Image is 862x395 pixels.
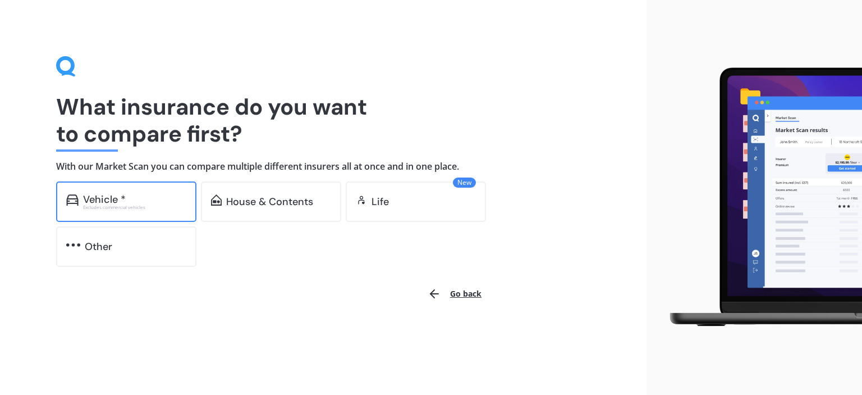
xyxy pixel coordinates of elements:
div: Life [372,196,389,207]
div: House & Contents [226,196,313,207]
div: Excludes commercial vehicles [83,205,186,210]
img: car.f15378c7a67c060ca3f3.svg [66,194,79,206]
button: Go back [421,280,488,307]
span: New [453,178,476,188]
div: Vehicle * [83,194,126,205]
img: home-and-contents.b802091223b8502ef2dd.svg [211,194,222,206]
div: Other [85,241,112,252]
h4: With our Market Scan you can compare multiple different insurers all at once and in one place. [56,161,590,172]
img: laptop.webp [655,62,862,333]
img: other.81dba5aafe580aa69f38.svg [66,239,80,251]
h1: What insurance do you want to compare first? [56,93,590,147]
img: life.f720d6a2d7cdcd3ad642.svg [356,194,367,206]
